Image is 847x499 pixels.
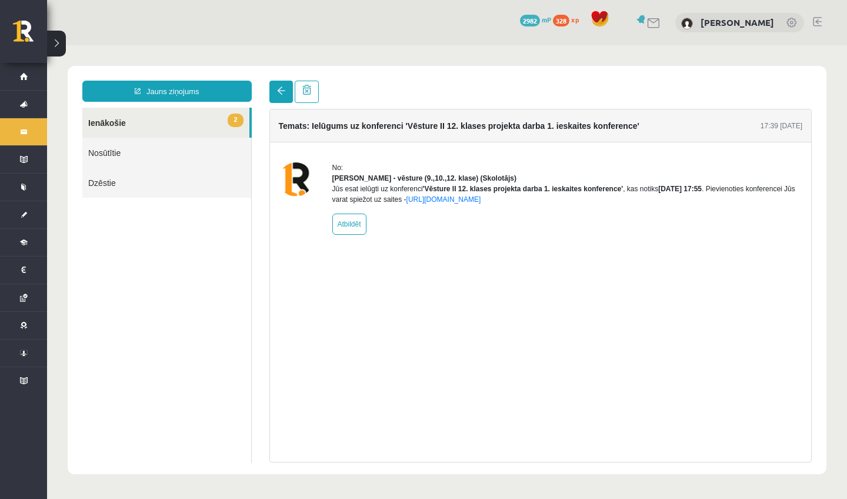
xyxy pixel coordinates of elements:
div: 17:39 [DATE] [713,75,755,86]
a: Jauns ziņojums [35,35,205,56]
img: Kristīna Kižlo - vēsture (9.,10.,12. klase) [232,117,266,151]
a: Nosūtītie [35,92,204,122]
h4: Temats: Ielūgums uz konferenci 'Vēsture II 12. klases projekta darba 1. ieskaites konference' [232,76,592,85]
a: 2Ienākošie [35,62,202,92]
span: 328 [553,15,569,26]
div: No: [285,117,756,128]
a: Rīgas 1. Tālmācības vidusskola [13,21,47,50]
b: [DATE] 17:55 [611,139,655,148]
span: xp [571,15,579,24]
span: mP [542,15,551,24]
a: [PERSON_NAME] [701,16,774,28]
strong: [PERSON_NAME] - vēsture (9.,10.,12. klase) (Skolotājs) [285,129,469,137]
a: Atbildēt [285,168,319,189]
span: 2982 [520,15,540,26]
span: 2 [181,68,196,82]
div: Jūs esat ielūgti uz konferenci , kas notiks . Pievienoties konferencei Jūs varat spiežot uz saites - [285,138,756,159]
a: [URL][DOMAIN_NAME] [359,150,434,158]
a: 328 xp [553,15,585,24]
b: 'Vēsture II 12. klases projekta darba 1. ieskaites konference' [376,139,576,148]
img: Gunita Juškeviča [681,18,693,29]
a: 2982 mP [520,15,551,24]
a: Dzēstie [35,122,204,152]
